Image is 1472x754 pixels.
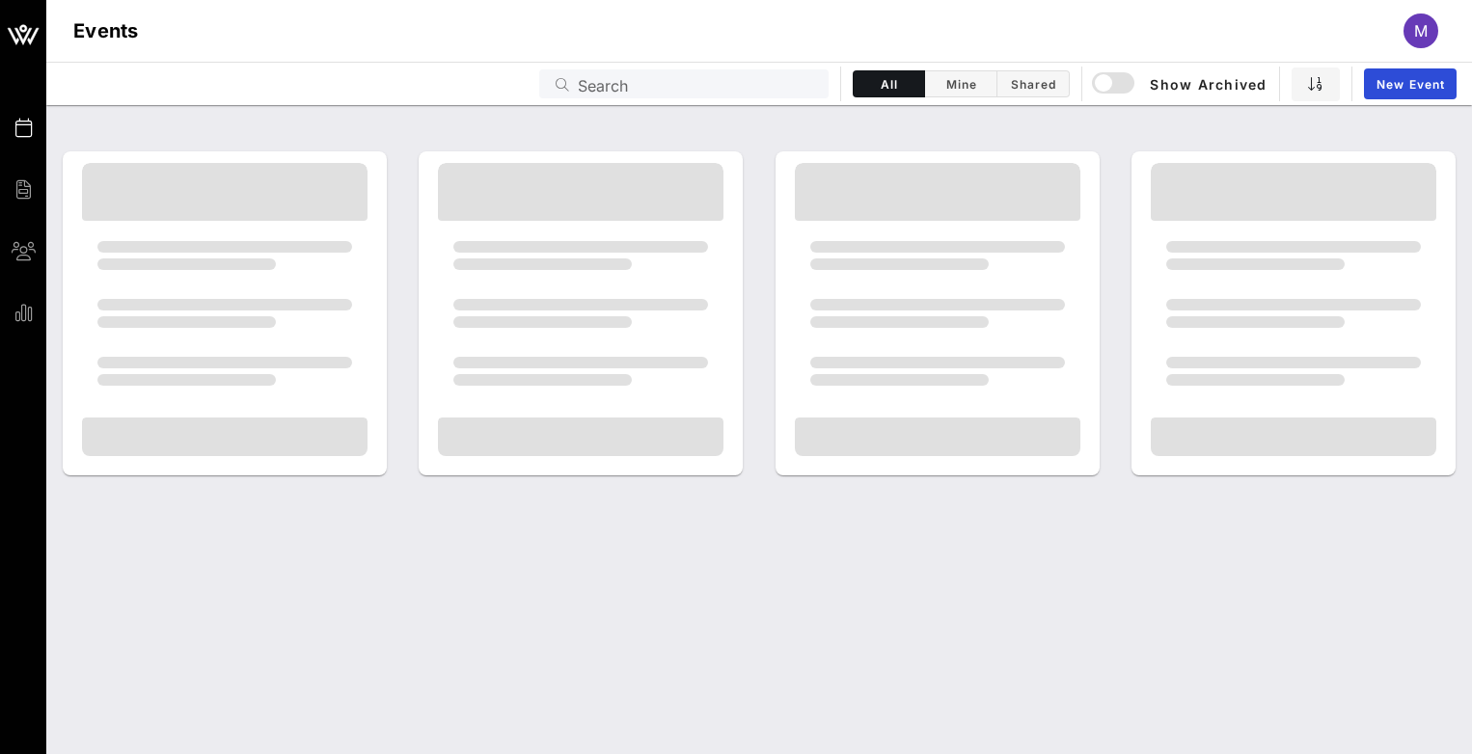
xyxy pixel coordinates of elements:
[1404,13,1438,48] div: M
[865,77,913,92] span: All
[1094,67,1268,101] button: Show Archived
[1376,77,1445,92] span: New Event
[853,70,925,97] button: All
[1095,72,1267,95] span: Show Archived
[1009,77,1057,92] span: Shared
[997,70,1070,97] button: Shared
[1364,68,1457,99] a: New Event
[925,70,997,97] button: Mine
[73,15,139,46] h1: Events
[937,77,985,92] span: Mine
[1414,21,1428,40] span: M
